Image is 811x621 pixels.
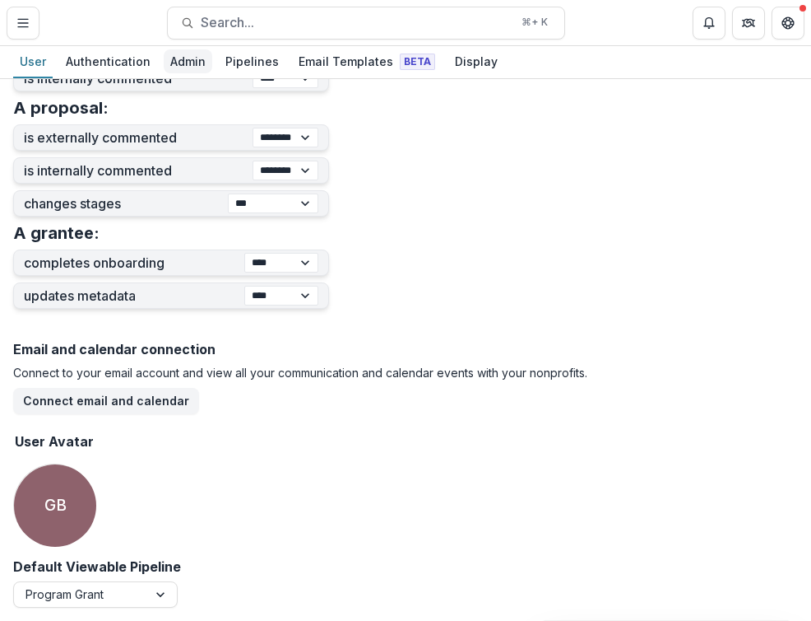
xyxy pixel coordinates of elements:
div: User [13,49,53,73]
div: Admin [164,49,212,73]
label: is internally commented [24,71,253,86]
label: completes onboarding [24,255,244,271]
button: Search... [167,7,565,40]
a: Authentication [59,46,157,78]
div: Email Templates [292,49,442,73]
div: Grace Brown [44,497,67,513]
h3: A proposal: [13,98,109,118]
span: Search... [201,15,512,30]
div: ⌘ + K [518,13,551,31]
div: Pipelines [219,49,285,73]
label: updates metadata [24,288,244,304]
h2: Default Viewable Pipeline [13,559,181,575]
button: Connect email and calendar [13,388,199,414]
button: Toggle Menu [7,7,39,40]
a: Email Templates Beta [292,46,442,78]
a: Admin [164,46,212,78]
div: Authentication [59,49,157,73]
a: Pipelines [219,46,285,78]
p: Connect to your email account and view all your communication and calendar events with your nonpr... [13,364,798,381]
button: Partners [732,7,765,40]
a: Display [448,46,504,78]
h3: A grantee: [13,223,100,243]
button: Get Help [772,7,804,40]
h2: Email and calendar connection [13,342,798,357]
label: is internally commented [24,163,253,179]
span: Beta [400,54,435,70]
label: changes stages [24,196,228,212]
h2: User Avatar [15,434,94,450]
a: User [13,46,53,78]
label: is externally commented [24,130,253,146]
div: Display [448,49,504,73]
button: Notifications [693,7,725,40]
